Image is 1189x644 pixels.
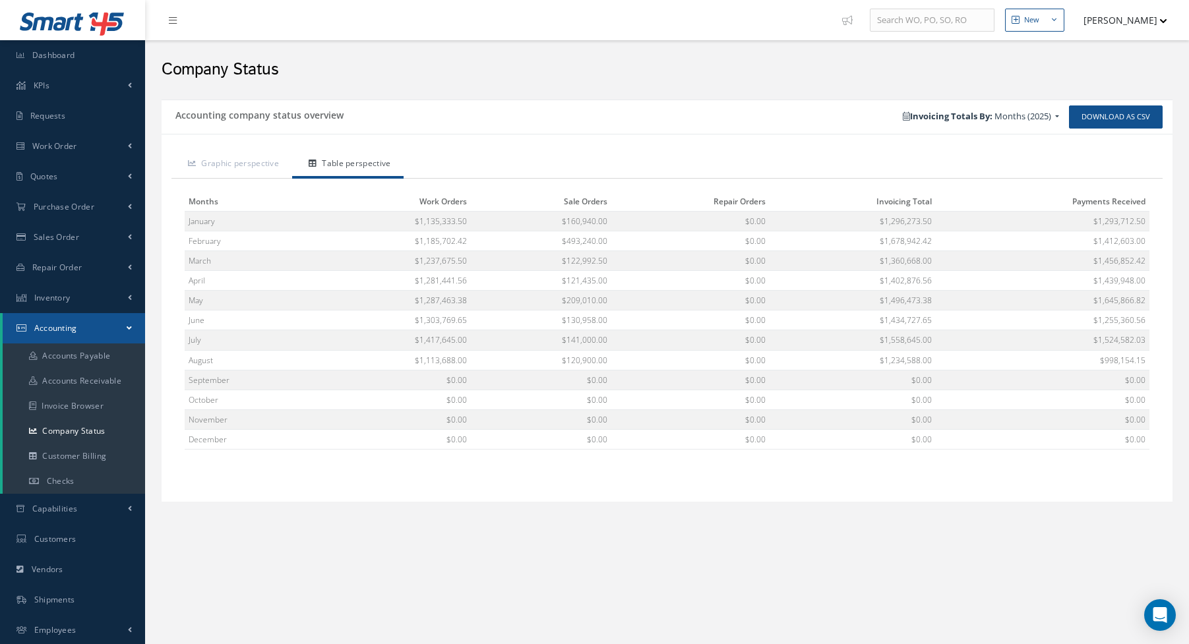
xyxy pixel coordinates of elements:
[3,469,145,494] a: Checks
[34,201,94,212] span: Purchase Order
[185,231,313,250] td: February
[896,107,1066,127] a: Invoicing Totals By: Months (2025)
[936,211,1149,231] td: $1,293,712.50
[471,350,611,370] td: $120,900.00
[471,330,611,350] td: $141,000.00
[3,444,145,469] a: Customer Billing
[936,330,1149,350] td: $1,524,582.03
[471,192,611,212] th: Sale Orders
[171,151,292,179] a: Graphic perspective
[770,330,936,350] td: $1,558,645.00
[471,211,611,231] td: $160,940.00
[3,313,145,343] a: Accounting
[611,271,769,291] td: $0.00
[770,211,936,231] td: $1,296,273.50
[185,250,313,270] td: March
[471,390,611,409] td: $0.00
[936,410,1149,430] td: $0.00
[770,390,936,409] td: $0.00
[34,80,49,91] span: KPIs
[185,291,313,310] td: May
[3,343,145,368] a: Accounts Payable
[936,250,1149,270] td: $1,456,852.42
[611,192,769,212] th: Repair Orders
[313,250,471,270] td: $1,237,675.50
[1069,105,1163,129] a: Download as CSV
[770,250,936,270] td: $1,360,668.00
[313,310,471,330] td: $1,303,769.65
[936,231,1149,250] td: $1,412,603.00
[471,291,611,310] td: $209,010.00
[471,370,611,390] td: $0.00
[770,231,936,250] td: $1,678,942.42
[1024,15,1039,26] div: New
[313,211,471,231] td: $1,135,333.50
[34,292,71,303] span: Inventory
[292,151,404,179] a: Table perspective
[32,140,77,152] span: Work Order
[34,594,75,605] span: Shipments
[611,291,769,310] td: $0.00
[870,9,994,32] input: Search WO, PO, SO, RO
[313,350,471,370] td: $1,113,688.00
[32,503,78,514] span: Capabilities
[313,430,471,450] td: $0.00
[185,410,313,430] td: November
[185,330,313,350] td: July
[1005,9,1064,32] button: New
[471,231,611,250] td: $493,240.00
[471,271,611,291] td: $121,435.00
[1144,599,1176,631] div: Open Intercom Messenger
[903,110,992,122] b: Invoicing Totals By:
[185,390,313,409] td: October
[611,350,769,370] td: $0.00
[3,368,145,394] a: Accounts Receivable
[770,271,936,291] td: $1,402,876.56
[313,271,471,291] td: $1,281,441.56
[30,110,65,121] span: Requests
[3,419,145,444] a: Company Status
[936,370,1149,390] td: $0.00
[936,430,1149,450] td: $0.00
[770,430,936,450] td: $0.00
[936,291,1149,310] td: $1,645,866.82
[313,231,471,250] td: $1,185,702.42
[611,310,769,330] td: $0.00
[611,390,769,409] td: $0.00
[313,291,471,310] td: $1,287,463.38
[994,110,1051,122] span: Months (2025)
[936,350,1149,370] td: $998,154.15
[185,211,313,231] td: January
[936,390,1149,409] td: $0.00
[30,171,58,182] span: Quotes
[313,410,471,430] td: $0.00
[611,330,769,350] td: $0.00
[770,310,936,330] td: $1,434,727.65
[471,410,611,430] td: $0.00
[611,430,769,450] td: $0.00
[34,533,76,544] span: Customers
[770,350,936,370] td: $1,234,588.00
[3,394,145,419] a: Invoice Browser
[313,370,471,390] td: $0.00
[611,370,769,390] td: $0.00
[936,310,1149,330] td: $1,255,360.56
[185,370,313,390] td: September
[47,475,75,486] span: Checks
[162,60,1173,80] h2: Company Status
[770,410,936,430] td: $0.00
[611,410,769,430] td: $0.00
[185,310,313,330] td: June
[611,250,769,270] td: $0.00
[185,350,313,370] td: August
[770,370,936,390] td: $0.00
[185,271,313,291] td: April
[770,192,936,212] th: Invoicing Total
[1071,7,1167,33] button: [PERSON_NAME]
[936,192,1149,212] th: Payments Received
[471,310,611,330] td: $130,958.00
[171,105,344,121] h5: Accounting company status overview
[34,231,79,243] span: Sales Order
[936,271,1149,291] td: $1,439,948.00
[185,192,313,212] th: Months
